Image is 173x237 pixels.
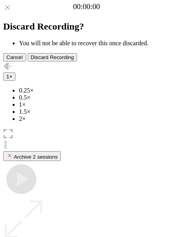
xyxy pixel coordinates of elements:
button: 1× [3,72,15,81]
button: Discard Recording [28,53,77,61]
li: 0.5× [19,94,170,101]
h2: Discard Recording? [3,21,170,32]
li: 1× [19,101,170,108]
button: Cancel [3,53,26,61]
span: 1 [6,74,9,80]
li: 0.25× [19,87,170,94]
li: You will not be able to recover this once discarded. [19,40,170,47]
button: Archive 2 sessions [3,151,61,161]
a: 00:00:00 [73,2,100,11]
li: 1.5× [19,108,170,115]
li: 2× [19,115,170,122]
div: Archive 2 sessions [6,152,58,160]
